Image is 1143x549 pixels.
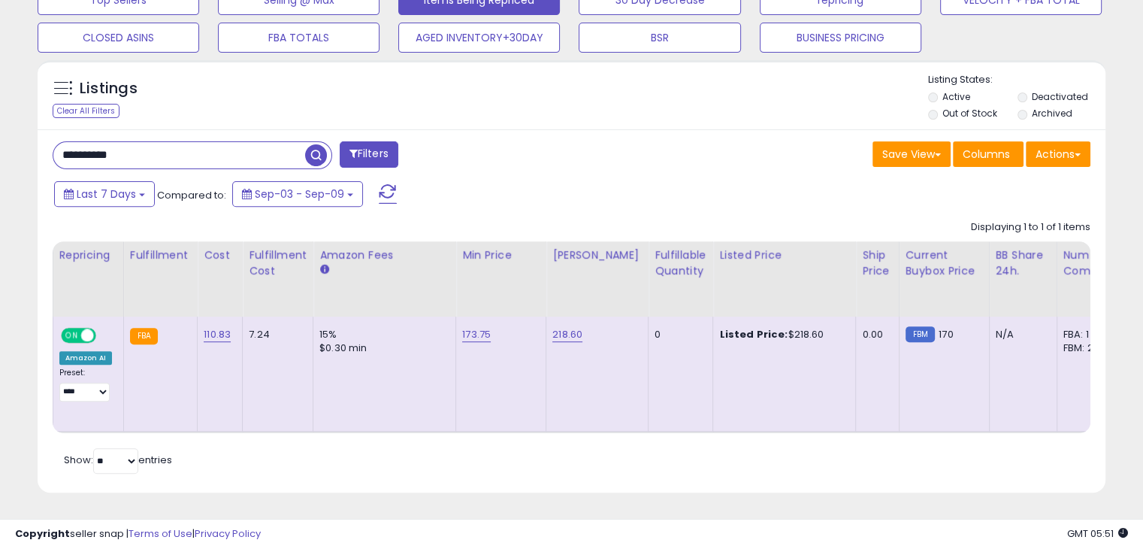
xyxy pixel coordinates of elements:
[462,327,491,342] a: 173.75
[996,328,1045,341] div: N/A
[655,328,701,341] div: 0
[1063,328,1113,341] div: FBA: 1
[862,247,892,279] div: Ship Price
[15,527,261,541] div: seller snap | |
[53,104,119,118] div: Clear All Filters
[963,147,1010,162] span: Columns
[655,247,706,279] div: Fulfillable Quantity
[872,141,951,167] button: Save View
[906,326,935,342] small: FBM
[1026,141,1090,167] button: Actions
[996,247,1051,279] div: BB Share 24h.
[255,187,344,202] span: Sep-03 - Sep-09
[552,247,642,263] div: [PERSON_NAME]
[38,23,199,53] button: CLOSED ASINS
[579,23,740,53] button: BSR
[54,181,155,207] button: Last 7 Days
[760,23,921,53] button: BUSINESS PRICING
[1031,107,1072,120] label: Archived
[719,328,844,341] div: $218.60
[130,328,158,344] small: FBA
[204,327,231,342] a: 110.83
[719,247,849,263] div: Listed Price
[319,263,328,277] small: Amazon Fees.
[1067,526,1128,541] span: 2025-09-18 05:51 GMT
[62,329,81,342] span: ON
[862,328,887,341] div: 0.00
[232,181,363,207] button: Sep-03 - Sep-09
[77,187,136,202] span: Last 7 Days
[928,73,1105,87] p: Listing States:
[1063,341,1113,355] div: FBM: 2
[1063,247,1118,279] div: Num of Comp.
[64,453,172,467] span: Show: entries
[953,141,1024,167] button: Columns
[93,329,117,342] span: OFF
[59,247,117,263] div: Repricing
[59,368,112,402] div: Preset:
[218,23,379,53] button: FBA TOTALS
[719,327,788,341] b: Listed Price:
[15,526,70,541] strong: Copyright
[319,341,444,355] div: $0.30 min
[942,90,970,103] label: Active
[195,526,261,541] a: Privacy Policy
[157,188,226,202] span: Compared to:
[249,328,301,341] div: 7.24
[319,247,449,263] div: Amazon Fees
[552,327,582,342] a: 218.60
[59,351,112,365] div: Amazon AI
[462,247,540,263] div: Min Price
[340,141,398,168] button: Filters
[130,247,191,263] div: Fulfillment
[204,247,236,263] div: Cost
[942,107,997,120] label: Out of Stock
[129,526,192,541] a: Terms of Use
[249,247,307,279] div: Fulfillment Cost
[906,247,983,279] div: Current Buybox Price
[971,220,1090,235] div: Displaying 1 to 1 of 1 items
[1031,90,1087,103] label: Deactivated
[319,328,444,341] div: 15%
[939,327,953,341] span: 170
[398,23,560,53] button: AGED INVENTORY+30DAY
[80,78,138,99] h5: Listings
